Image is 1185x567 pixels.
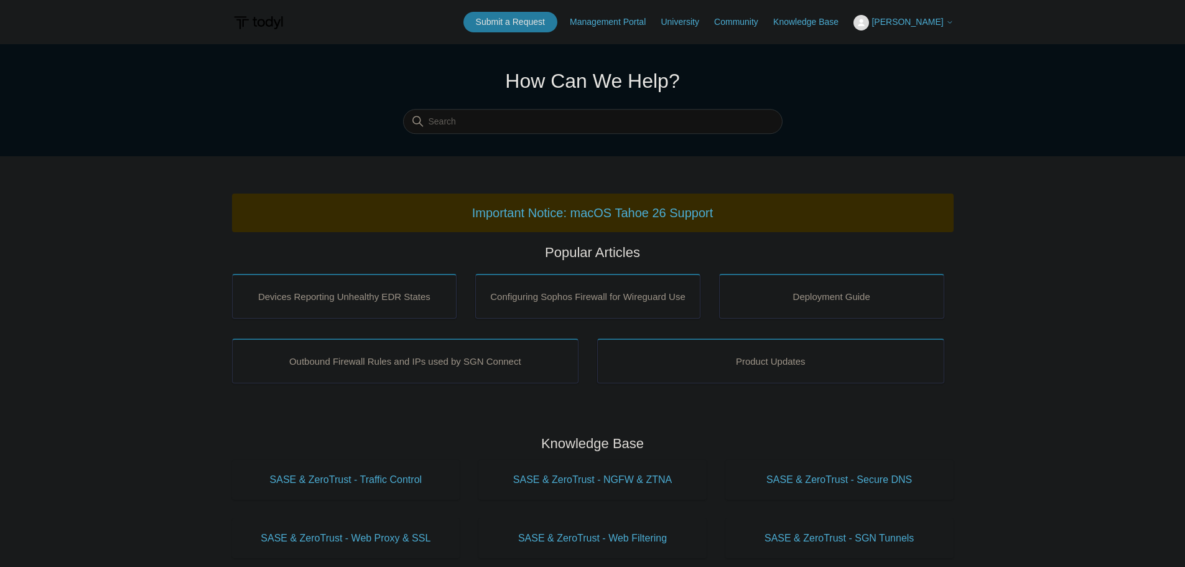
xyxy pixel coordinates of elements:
[478,460,707,500] a: SASE & ZeroTrust - NGFW & ZTNA
[597,339,944,383] a: Product Updates
[744,531,935,546] span: SASE & ZeroTrust - SGN Tunnels
[719,274,944,319] a: Deployment Guide
[725,460,954,500] a: SASE & ZeroTrust - Secure DNS
[497,531,688,546] span: SASE & ZeroTrust - Web Filtering
[497,472,688,487] span: SASE & ZeroTrust - NGFW & ZTNA
[463,12,557,32] a: Submit a Request
[661,16,711,29] a: University
[403,110,783,134] input: Search
[251,531,442,546] span: SASE & ZeroTrust - Web Proxy & SSL
[475,274,700,319] a: Configuring Sophos Firewall for Wireguard Use
[478,518,707,558] a: SASE & ZeroTrust - Web Filtering
[744,472,935,487] span: SASE & ZeroTrust - Secure DNS
[232,460,460,500] a: SASE & ZeroTrust - Traffic Control
[871,17,943,27] span: [PERSON_NAME]
[472,206,713,220] a: Important Notice: macOS Tahoe 26 Support
[232,339,579,383] a: Outbound Firewall Rules and IPs used by SGN Connect
[251,472,442,487] span: SASE & ZeroTrust - Traffic Control
[773,16,851,29] a: Knowledge Base
[570,16,658,29] a: Management Portal
[232,518,460,558] a: SASE & ZeroTrust - Web Proxy & SSL
[714,16,771,29] a: Community
[232,433,954,454] h2: Knowledge Base
[232,11,285,34] img: Todyl Support Center Help Center home page
[853,15,953,30] button: [PERSON_NAME]
[403,66,783,96] h1: How Can We Help?
[725,518,954,558] a: SASE & ZeroTrust - SGN Tunnels
[232,242,954,263] h2: Popular Articles
[232,274,457,319] a: Devices Reporting Unhealthy EDR States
